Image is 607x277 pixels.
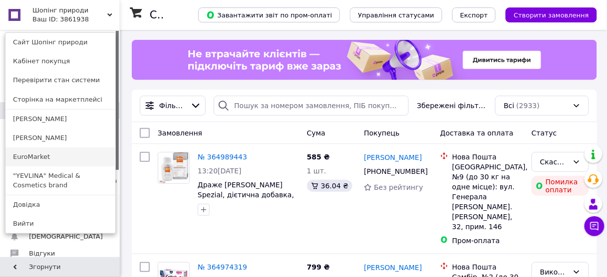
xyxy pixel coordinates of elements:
[158,152,190,184] a: Фото товару
[5,110,115,129] a: [PERSON_NAME]
[514,11,589,19] span: Створити замовлення
[440,129,514,137] span: Доставка та оплата
[32,15,74,24] div: Ваш ID: 3861938
[460,11,488,19] span: Експорт
[452,262,524,272] div: Нова Пошта
[517,102,540,110] span: (2933)
[214,96,409,116] input: Пошук за номером замовлення, ПІБ покупця, номером телефону, Email, номером накладної
[532,129,557,137] span: Статус
[532,176,589,196] div: Помилка оплати
[5,52,115,71] a: Кабінет покупця
[5,33,115,52] a: Сайт Шопінг природи
[5,90,115,109] a: Сторінка на маркетплейсі
[585,216,605,236] button: Чат з покупцем
[5,147,115,166] a: EuroMarket
[29,249,55,258] span: Відгуки
[307,153,330,161] span: 585 ₴
[452,162,524,232] div: [GEOGRAPHIC_DATA], №9 (до 30 кг на одне місце): вул. Генерала [PERSON_NAME]. [PERSON_NAME], 32, п...
[158,129,202,137] span: Замовлення
[198,181,294,209] a: Драже [PERSON_NAME] Spezial, дієтична добавка, 60 таблеток
[32,6,107,15] span: Шопінг природи
[150,9,251,21] h1: Список замовлень
[417,101,487,111] span: Збережені фільтри:
[307,129,325,137] span: Cума
[307,167,326,175] span: 1 шт.
[540,156,569,167] div: Скасовано
[374,183,423,191] span: Без рейтингу
[173,40,556,80] img: 6677453955_w2048_h2048_1536h160_ne_vtrachajte_kl__it_tarif_vzhe_zaraz_1.png
[5,71,115,90] a: Перевірити стан системи
[358,11,434,19] span: Управління статусами
[206,10,332,19] span: Завантажити звіт по пром-оплаті
[198,263,247,271] a: № 364974319
[307,180,352,192] div: 36.04 ₴
[198,153,247,161] a: № 364989443
[5,166,115,194] a: "YEVLINA" Medical & Cosmetics brand
[350,7,442,22] button: Управління статусами
[452,7,496,22] button: Експорт
[496,10,597,18] a: Створити замовлення
[452,152,524,162] div: Нова Пошта
[504,101,514,111] span: Всі
[5,195,115,214] a: Довідка
[159,101,186,111] span: Фільтри
[364,152,422,162] a: [PERSON_NAME]
[364,129,399,137] span: Покупець
[452,236,524,246] div: Пром-оплата
[198,7,340,22] button: Завантажити звіт по пром-оплаті
[362,164,425,178] div: [PHONE_NUMBER]
[506,7,597,22] button: Створити замовлення
[198,167,242,175] span: 13:20[DATE]
[5,129,115,147] a: [PERSON_NAME]
[307,263,330,271] span: 799 ₴
[364,263,422,273] a: [PERSON_NAME]
[5,214,115,233] a: Вийти
[29,232,103,241] span: [DEMOGRAPHIC_DATA]
[158,152,189,183] img: Фото товару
